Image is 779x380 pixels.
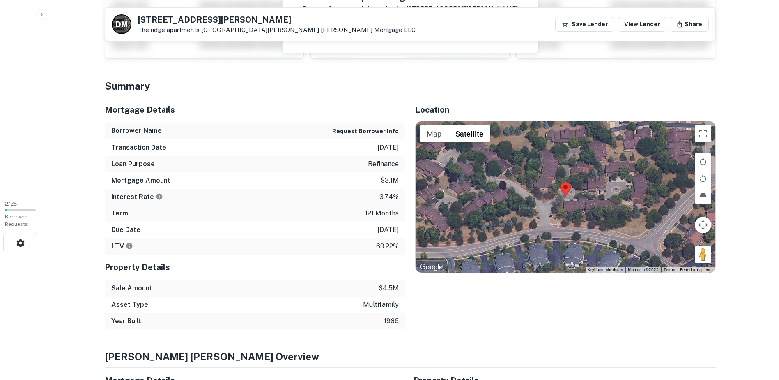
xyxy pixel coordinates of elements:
p: [STREET_ADDRESS][PERSON_NAME] [406,4,518,14]
a: View Lender [618,17,666,32]
p: The ridge apartments [GEOGRAPHIC_DATA][PERSON_NAME] [138,26,416,34]
p: multifamily [363,300,399,310]
a: Open this area in Google Maps (opens a new window) [418,262,445,273]
p: refinance [368,159,399,169]
p: [DATE] [377,143,399,153]
span: Map data ©2025 [628,267,659,272]
button: Rotate map counterclockwise [695,170,711,187]
p: D M [116,19,127,30]
p: 1986 [384,316,399,326]
h6: Due Date [111,225,140,235]
a: Terms (opens in new tab) [664,267,675,272]
button: Request Borrower Info [332,126,399,136]
button: Save Lender [555,17,614,32]
h6: Loan Purpose [111,159,155,169]
a: [PERSON_NAME] Mortgage LLC [321,26,416,33]
a: Report a map error [680,267,713,272]
iframe: Chat Widget [738,314,779,354]
button: Drag Pegman onto the map to open Street View [695,246,711,263]
h4: Summary [105,79,716,93]
h6: Transaction Date [111,143,166,153]
h6: Mortgage Amount [111,176,170,185]
p: 69.22% [376,241,399,251]
p: [DATE] [377,225,399,235]
button: Share [670,17,709,32]
button: Rotate map clockwise [695,153,711,170]
p: $3.1m [381,176,399,185]
button: Tilt map [695,187,711,204]
h6: LTV [111,241,133,251]
p: 3.74% [379,192,399,202]
h6: Borrower Name [111,126,162,136]
img: Google [418,262,445,273]
svg: The interest rates displayed on the website are for informational purposes only and may be report... [156,193,163,200]
a: D M [112,14,131,34]
button: Keyboard shortcuts [588,267,623,273]
h5: Mortgage Details [105,104,405,116]
h5: Location [415,104,716,116]
button: Show satellite imagery [448,125,490,142]
h6: Sale Amount [111,283,152,293]
button: Toggle fullscreen view [695,125,711,142]
p: Request for contact information for [302,4,404,14]
h4: [PERSON_NAME] [PERSON_NAME] Overview [105,349,716,364]
h5: Property Details [105,261,405,273]
span: 2 / 25 [5,201,17,207]
h6: Interest Rate [111,192,163,202]
span: Borrower Requests [5,214,28,227]
h5: [STREET_ADDRESS][PERSON_NAME] [138,16,416,24]
h6: Asset Type [111,300,148,310]
h6: Term [111,209,128,218]
h6: Year Built [111,316,141,326]
p: 121 months [365,209,399,218]
p: $4.5m [379,283,399,293]
button: Show street map [420,125,448,142]
button: Map camera controls [695,217,711,233]
svg: LTVs displayed on the website are for informational purposes only and may be reported incorrectly... [126,242,133,250]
